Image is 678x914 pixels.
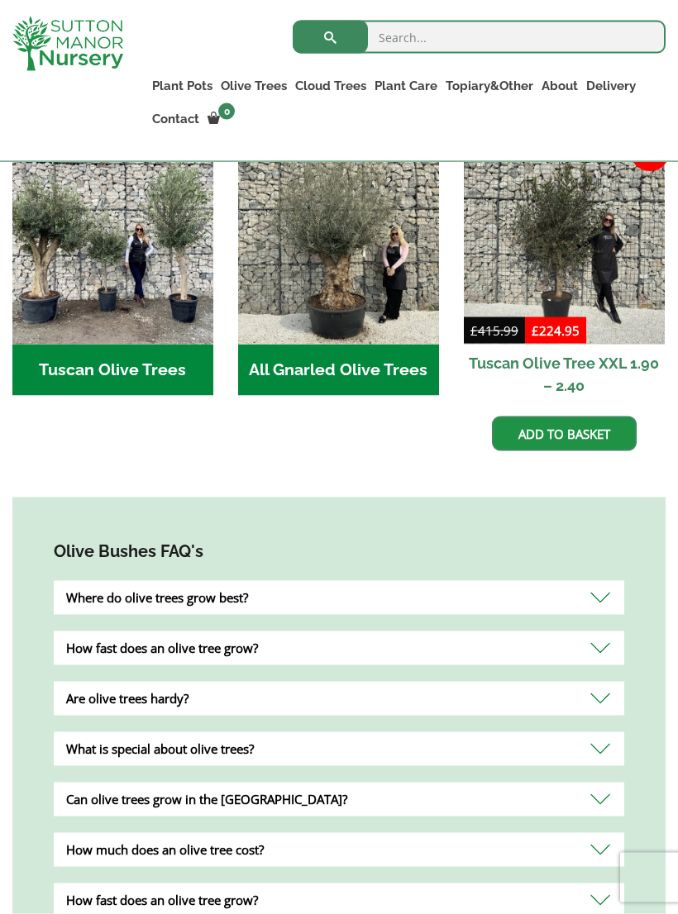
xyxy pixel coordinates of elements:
[464,345,665,404] h2: Tuscan Olive Tree XXL 1.90 – 2.40
[217,74,291,98] a: Olive Trees
[12,144,213,345] img: Tuscan Olive Trees
[464,144,665,404] a: Sale! Tuscan Olive Tree XXL 1.90 – 2.40
[54,783,624,816] div: Can olive trees grow in the [GEOGRAPHIC_DATA]?
[492,417,637,451] a: Add to basket: “Tuscan Olive Tree XXL 1.90 - 2.40”
[532,322,580,339] bdi: 224.95
[442,74,537,98] a: Topiary&Other
[370,74,442,98] a: Plant Care
[238,144,439,345] img: All Gnarled Olive Trees
[470,322,478,339] span: £
[464,144,665,345] img: Tuscan Olive Tree XXL 1.90 - 2.40
[54,539,624,564] h4: Olive Bushes FAQ's
[537,74,582,98] a: About
[12,17,123,71] img: logo
[54,682,624,716] div: Are olive trees hardy?
[12,345,213,396] h2: Tuscan Olive Trees
[470,322,518,339] bdi: 415.99
[203,107,240,131] a: 0
[218,103,235,120] span: 0
[12,144,213,396] a: Visit product category Tuscan Olive Trees
[54,833,624,867] div: How much does an olive tree cost?
[54,631,624,665] div: How fast does an olive tree grow?
[291,74,370,98] a: Cloud Trees
[532,322,539,339] span: £
[293,21,666,54] input: Search...
[582,74,640,98] a: Delivery
[54,732,624,766] div: What is special about olive trees?
[148,74,217,98] a: Plant Pots
[148,107,203,131] a: Contact
[238,144,439,396] a: Visit product category All Gnarled Olive Trees
[238,345,439,396] h2: All Gnarled Olive Trees
[54,581,624,615] div: Where do olive trees grow best?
